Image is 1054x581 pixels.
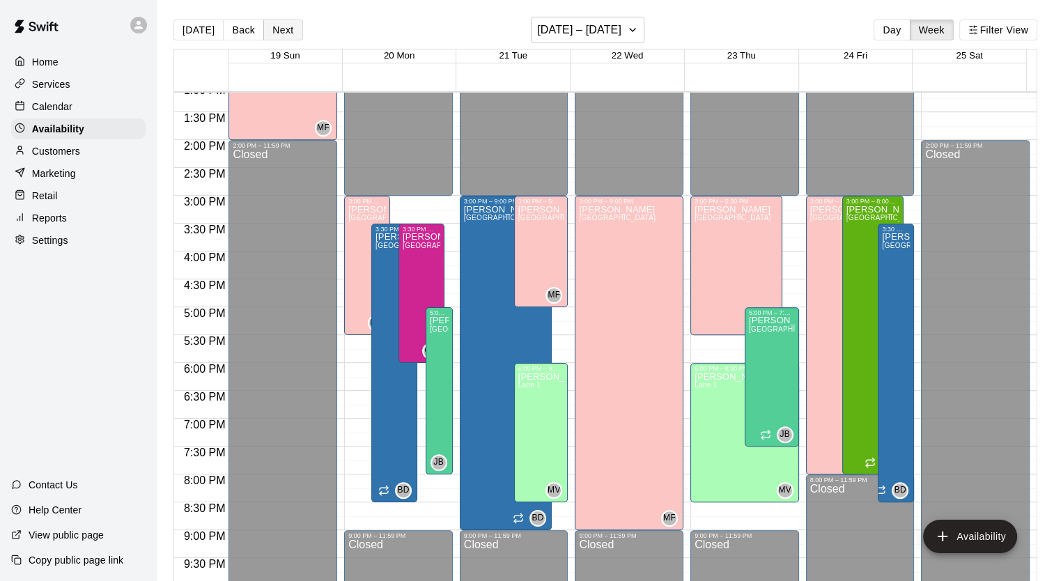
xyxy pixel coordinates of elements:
span: MV [778,483,791,497]
button: 23 Thu [727,50,756,61]
div: Bryce Dahnert [395,482,412,499]
div: Matt Field [545,287,562,304]
a: Calendar [11,96,146,117]
div: 3:00 PM – 9:00 PM [464,198,548,205]
span: Lane 1 [518,381,541,389]
a: Availability [11,118,146,139]
button: 20 Mon [384,50,414,61]
a: Settings [11,230,146,251]
button: 21 Tue [499,50,527,61]
div: 5:00 PM – 8:00 PM: Available [426,307,453,474]
div: 3:00 PM – 5:00 PM: Available [514,196,568,307]
div: 5:00 PM – 8:00 PM [430,309,449,316]
div: Joseph Bauserman [431,454,447,471]
div: 3:30 PM – 8:30 PM: Available [371,224,417,502]
div: 3:00 PM – 8:00 PM: Available [842,196,904,474]
div: 9:00 PM – 11:59 PM [579,532,679,539]
span: [GEOGRAPHIC_DATA], Agility Space [882,242,1006,249]
span: [GEOGRAPHIC_DATA], Agility Space [375,242,499,249]
span: Recurring availability [875,485,886,496]
span: CS [424,344,436,358]
button: 22 Wed [612,50,644,61]
span: Lane 1 [695,381,718,389]
div: 3:30 PM – 8:30 PM [375,226,413,233]
button: 24 Fri [844,50,867,61]
a: Marketing [11,163,146,184]
button: Back [223,20,264,40]
div: 6:00 PM – 8:30 PM: Available [690,363,799,502]
div: 2:00 PM – 11:59 PM [233,142,333,149]
span: [GEOGRAPHIC_DATA], Agility Space [749,325,873,333]
div: 3:00 PM – 8:00 PM [846,198,899,205]
div: 3:00 PM – 9:00 PM: Available [460,196,552,530]
span: 2:30 PM [180,168,229,180]
a: Services [11,74,146,95]
div: Matt Field [315,120,332,137]
div: 9:00 PM – 11:59 PM [348,532,449,539]
span: [GEOGRAPHIC_DATA], Agility Space [464,214,588,222]
span: 3:30 PM [180,224,229,235]
div: Maia Valenti [545,482,562,499]
a: Retail [11,185,146,206]
div: 3:30 PM – 8:30 PM [882,226,910,233]
span: MF [663,511,676,525]
div: 9:00 PM – 11:59 PM [464,532,564,539]
span: 6:00 PM [180,363,229,375]
button: [DATE] [173,20,224,40]
span: MV [548,483,561,497]
button: Week [910,20,954,40]
div: 8:00 PM – 11:59 PM [810,477,910,483]
span: 4:30 PM [180,279,229,291]
span: JB [433,456,444,470]
span: Recurring availability [513,513,524,524]
a: Home [11,52,146,72]
p: Copy public page link [29,553,123,567]
span: Recurring availability [865,457,876,468]
div: 3:00 PM – 5:00 PM [518,198,564,205]
p: Help Center [29,503,82,517]
p: Retail [32,189,58,203]
span: 3:00 PM [180,196,229,208]
span: 4:00 PM [180,251,229,263]
p: Contact Us [29,478,78,492]
span: JB [780,428,790,442]
div: 3:00 PM – 9:00 PM [579,198,679,205]
div: Joseph Bauserman [777,426,793,443]
div: 5:00 PM – 7:30 PM: Available [745,307,799,447]
span: Recurring availability [760,429,771,440]
span: MF [548,288,560,302]
span: [GEOGRAPHIC_DATA] [810,214,887,222]
div: Matt Field [661,510,678,527]
span: 7:30 PM [180,447,229,458]
a: Reports [11,208,146,228]
button: add [923,520,1017,553]
div: 6:00 PM – 8:30 PM [518,365,564,372]
p: Home [32,55,59,69]
span: 19 Sun [270,50,300,61]
span: BD [894,483,906,497]
p: Services [32,77,70,91]
div: 9:00 PM – 11:59 PM [695,532,795,539]
div: 3:00 PM – 9:00 PM: Available [575,196,683,530]
div: 3:00 PM – 5:30 PM: Available [690,196,782,335]
p: Settings [32,233,68,247]
a: Customers [11,141,146,162]
div: 3:00 PM – 5:30 PM [348,198,386,205]
span: [GEOGRAPHIC_DATA] [518,214,595,222]
span: 1:30 PM [180,112,229,124]
button: Filter View [959,20,1037,40]
span: BD [532,511,543,525]
div: Cayden Sparks [422,343,439,359]
span: [GEOGRAPHIC_DATA] [403,242,479,249]
p: Reports [32,211,67,225]
div: Bryce Dahnert [529,510,546,527]
div: 6:00 PM – 8:30 PM: Available [514,363,568,502]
